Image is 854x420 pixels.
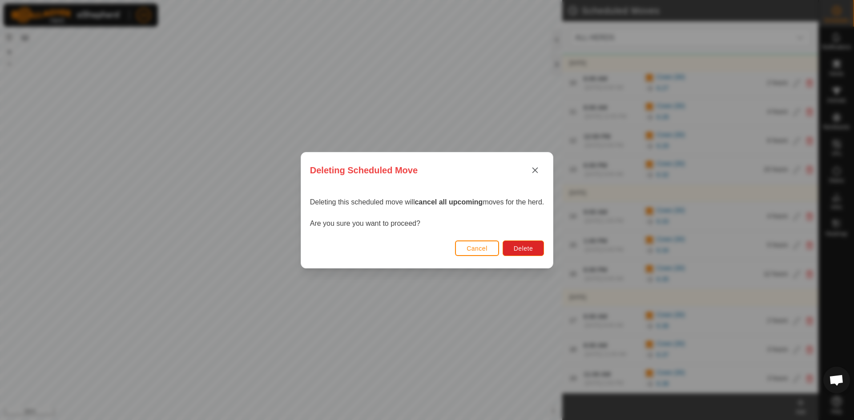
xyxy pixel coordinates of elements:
[415,198,483,206] strong: cancel all upcoming
[514,245,533,252] span: Delete
[310,164,418,177] span: Deleting Scheduled Move
[467,245,487,252] span: Cancel
[823,367,850,393] a: Open chat
[310,218,544,229] p: Are you sure you want to proceed?
[310,197,544,208] p: Deleting this scheduled move will moves for the herd.
[503,240,544,256] button: Delete
[455,240,499,256] button: Cancel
